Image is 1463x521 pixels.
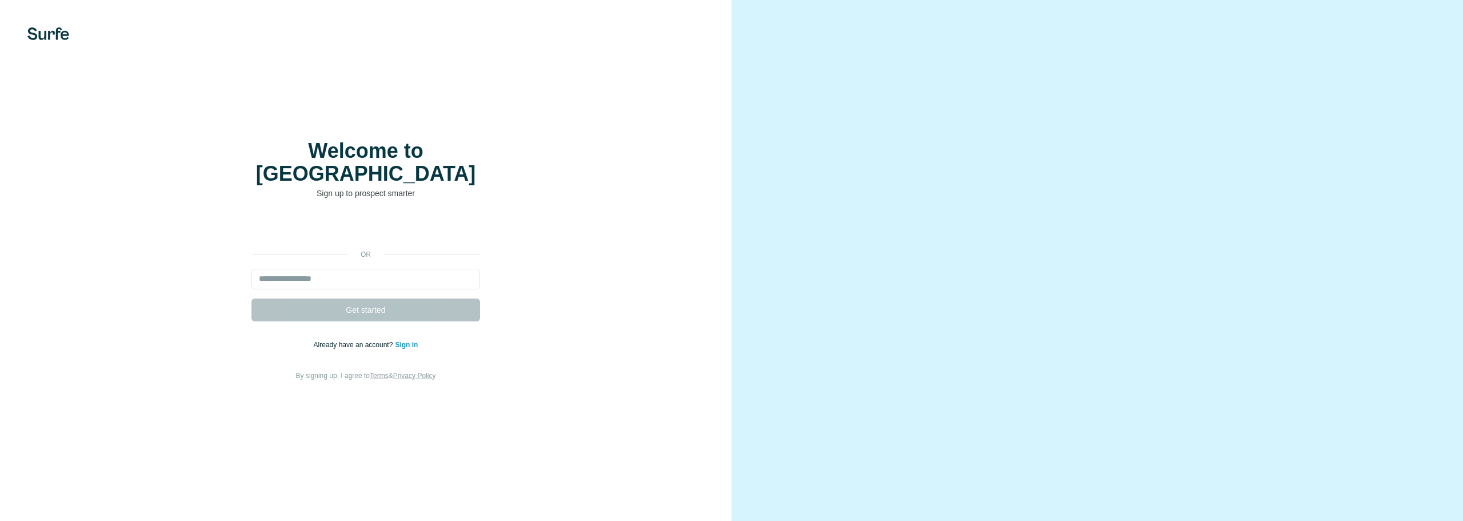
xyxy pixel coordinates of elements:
a: Sign in [395,341,418,349]
p: or [347,249,384,260]
h1: Welcome to [GEOGRAPHIC_DATA] [251,140,480,185]
span: Already have an account? [314,341,395,349]
p: Sign up to prospect smarter [251,188,480,199]
iframe: Sign in with Google Button [246,216,486,241]
a: Privacy Policy [393,372,436,380]
img: Surfe's logo [27,27,69,40]
a: Terms [370,372,389,380]
span: By signing up, I agree to & [296,372,436,380]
